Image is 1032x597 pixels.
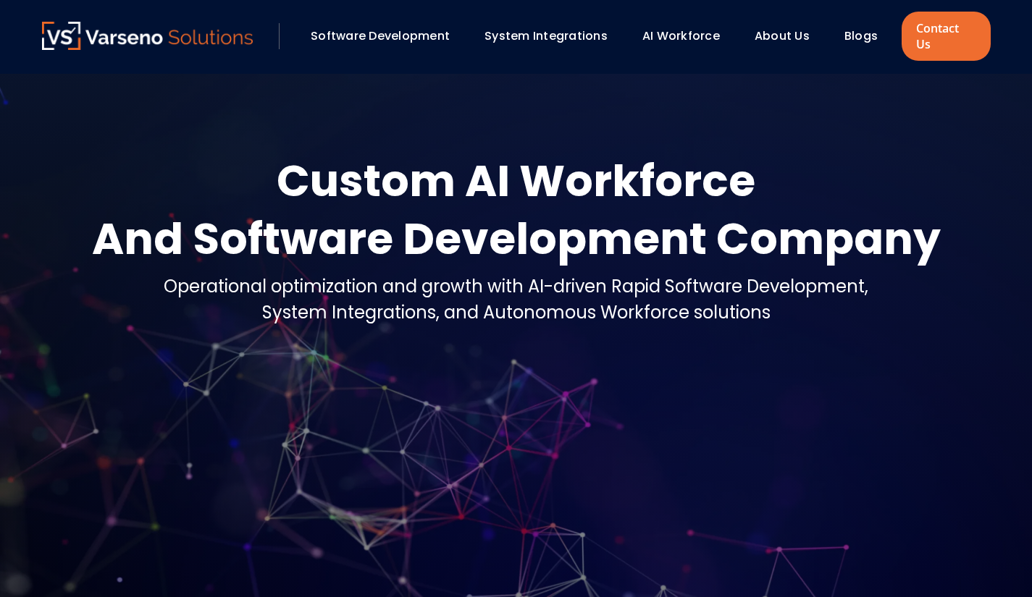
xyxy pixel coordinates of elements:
a: Contact Us [902,12,990,61]
div: Operational optimization and growth with AI-driven Rapid Software Development, [164,274,868,300]
a: Blogs [844,27,878,44]
a: System Integrations [484,27,608,44]
a: Varseno Solutions – Product Engineering & IT Services [42,22,253,51]
img: Varseno Solutions – Product Engineering & IT Services [42,22,253,50]
div: Custom AI Workforce [92,152,941,210]
div: And Software Development Company [92,210,941,268]
a: Software Development [311,27,450,44]
div: System Integrations, and Autonomous Workforce solutions [164,300,868,326]
a: AI Workforce [642,27,720,44]
a: About Us [755,27,810,44]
